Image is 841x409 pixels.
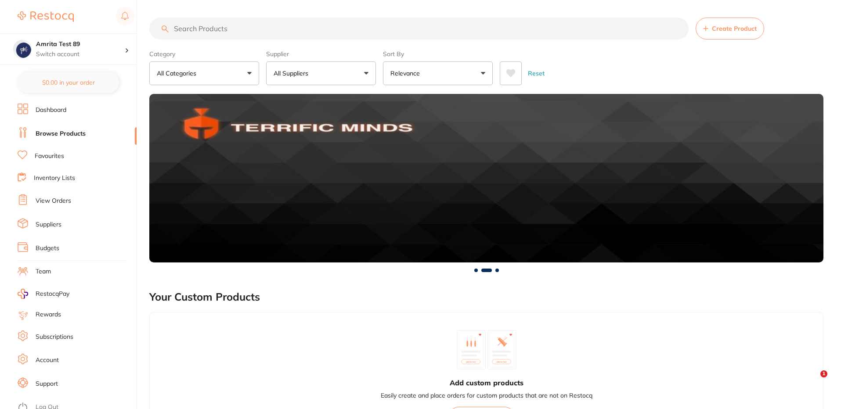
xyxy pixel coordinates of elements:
label: Sort By [383,50,493,58]
img: custom_product_1 [457,330,486,370]
label: Category [149,50,259,58]
input: Search Products [149,18,689,39]
a: Inventory Lists [34,174,75,183]
button: Create Product [696,18,764,39]
img: Browse Products [149,94,823,262]
button: All Suppliers [266,61,376,85]
a: Restocq Logo [18,7,74,27]
img: RestocqPay [18,289,28,299]
a: Team [36,267,51,276]
h3: Add custom products [450,378,523,387]
p: Relevance [390,69,423,78]
a: Browse Products [36,129,86,138]
a: Rewards [36,310,61,319]
a: Support [36,380,58,388]
button: All Categories [149,61,259,85]
h4: Amrita Test 89 [36,40,125,49]
a: Suppliers [36,220,61,229]
span: RestocqPay [36,290,69,298]
span: 1 [820,370,827,377]
a: Budgets [36,244,59,253]
a: Favourites [35,152,64,161]
label: Supplier [266,50,376,58]
button: Relevance [383,61,493,85]
img: Amrita Test 89 [14,40,31,58]
h2: Your Custom Products [149,291,260,303]
span: Create Product [712,25,757,32]
p: Switch account [36,50,125,59]
a: Subscriptions [36,333,73,341]
p: All Categories [157,69,200,78]
button: Reset [525,61,547,85]
iframe: Intercom live chat [802,370,823,391]
img: custom_product_2 [487,330,516,370]
a: RestocqPay [18,289,69,299]
a: Dashboard [36,106,66,115]
p: Easily create and place orders for custom products that are not on Restocq [381,391,592,400]
a: View Orders [36,197,71,205]
button: $0.00 in your order [18,72,119,93]
a: Account [36,356,59,365]
img: Restocq Logo [18,11,74,22]
p: All Suppliers [274,69,312,78]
